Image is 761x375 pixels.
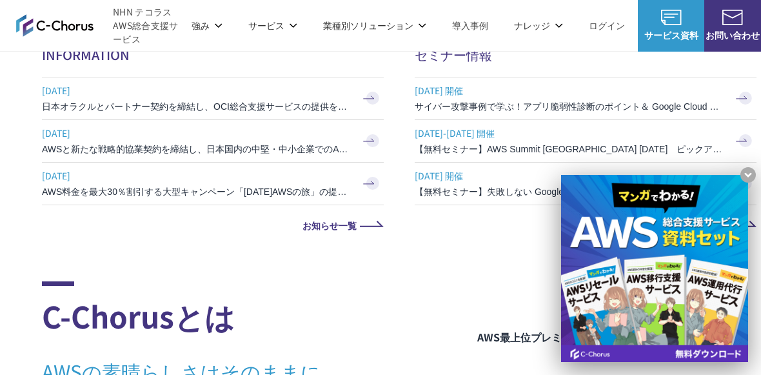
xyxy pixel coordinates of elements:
a: [DATE] AWSと新たな戦略的協業契約を締結し、日本国内の中堅・中小企業でのAWS活用を加速 [42,120,384,162]
a: 導入事例 [452,19,488,32]
h3: サイバー攻撃事例で学ぶ！アプリ脆弱性診断のポイント＆ Google Cloud セキュリティ対策 [415,100,724,113]
a: AWS総合支援サービス C-Chorus NHN テコラスAWS総合支援サービス [16,5,179,46]
figcaption: AWS最上位プレミアティアサービスパートナー 認定企業 [447,329,726,362]
a: [DATE] 開催 サイバー攻撃事例で学ぶ！アプリ脆弱性診断のポイント＆ Google Cloud セキュリティ対策 [415,77,756,119]
span: [DATE] [42,166,351,185]
img: AWS総合支援サービス C-Chorus [16,14,94,36]
img: お問い合わせ [722,10,743,25]
a: セミナー 一覧 [415,221,756,230]
p: 業種別ソリューション [323,19,426,32]
span: [DATE]-[DATE] 開催 [415,123,724,143]
a: お知らせ一覧 [42,221,384,230]
p: サービス [248,19,297,32]
a: [DATE] 日本オラクルとパートナー契約を締結し、OCI総合支援サービスの提供を開始 [42,77,384,119]
span: [DATE] 開催 [415,81,724,100]
img: AWS総合支援サービス C-Chorus サービス資料 [661,10,682,25]
h2: C-Chorusとは [42,281,447,338]
a: [DATE] 開催 【無料セミナー】失敗しない Google Cloud へのデータベース移行の進め方 [415,163,756,205]
p: ナレッジ [514,19,563,32]
h3: 【無料セミナー】AWS Summit [GEOGRAPHIC_DATA] [DATE] ピックアップセッション [415,143,724,156]
span: サービス資料 [638,28,704,42]
a: [DATE]-[DATE] 開催 【無料セミナー】AWS Summit [GEOGRAPHIC_DATA] [DATE] ピックアップセッション [415,120,756,162]
h2: セミナー情報 [415,45,756,64]
span: NHN テコラス AWS総合支援サービス [113,5,179,46]
h3: AWS料金を最大30％割引する大型キャンペーン「[DATE]AWSの旅」の提供を開始 [42,185,351,198]
p: 強み [192,19,222,32]
span: お問い合わせ [704,28,761,42]
span: [DATE] 開催 [415,166,724,185]
a: [DATE] AWS料金を最大30％割引する大型キャンペーン「[DATE]AWSの旅」の提供を開始 [42,163,384,205]
span: [DATE] [42,81,351,100]
h3: 日本オラクルとパートナー契約を締結し、OCI総合支援サービスの提供を開始 [42,100,351,113]
a: ログイン [589,19,625,32]
h3: AWSと新たな戦略的協業契約を締結し、日本国内の中堅・中小企業でのAWS活用を加速 [42,143,351,156]
h2: INFORMATION [42,45,384,64]
h3: 【無料セミナー】失敗しない Google Cloud へのデータベース移行の進め方 [415,185,724,198]
span: [DATE] [42,123,351,143]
